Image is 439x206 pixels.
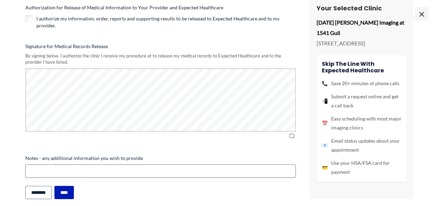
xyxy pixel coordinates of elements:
[322,114,402,132] li: Easy scheduling with most major imaging clinics
[322,163,328,172] span: 💳
[25,43,296,50] label: Signature for Medical Records Release
[322,119,328,128] span: 📅
[25,155,296,162] label: Notes - any additional information you wish to provide
[322,79,402,88] li: Save 20+ minutes of phone calls
[322,136,402,154] li: Email status updates about your appointment
[25,4,223,11] legend: Authorization for Release of Medical Information to Your Provider and Expected Healthcare
[322,159,402,177] li: Use your HSA/FSA card for payment
[322,79,328,88] span: 📞
[317,4,407,12] h3: Your Selected Clinic
[322,97,328,106] span: 📲
[287,132,296,139] img: Clear Signature
[36,15,296,29] label: I authorize my information, order, reports and supporting results to be released to Expected Heal...
[317,17,407,38] p: [DATE] [PERSON_NAME] Imaging at 1541 Gull
[322,60,402,73] h4: Skip the line with Expected Healthcare
[322,141,328,150] span: 📧
[322,92,402,110] li: Submit a request online and get a call back
[25,53,296,65] div: By signing below, I authorize the clinic I receive my procedure at to release my medical records ...
[415,7,429,21] span: ×
[317,38,407,48] p: [STREET_ADDRESS]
